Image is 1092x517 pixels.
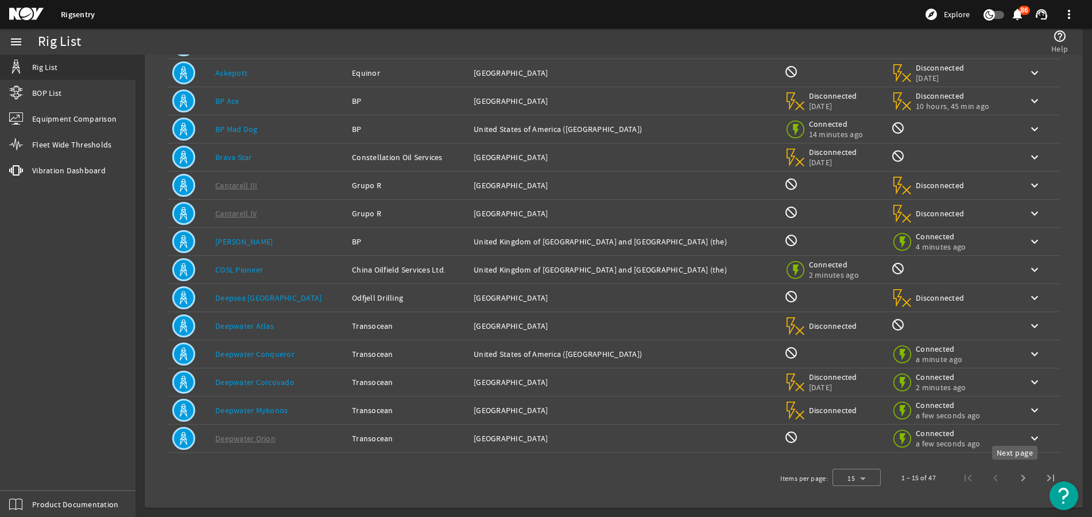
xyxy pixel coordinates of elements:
mat-icon: Rig Monitoring not available for this rig [891,318,905,332]
mat-icon: vibration [9,164,23,177]
button: 86 [1011,9,1023,21]
span: Explore [944,9,970,20]
div: United Kingdom of [GEOGRAPHIC_DATA] and [GEOGRAPHIC_DATA] (the) [474,236,775,247]
div: Transocean [352,320,464,332]
span: 2 minutes ago [916,382,966,392]
div: Constellation Oil Services [352,151,464,163]
a: Deepwater Corcovado [215,377,295,387]
span: Fleet Wide Thresholds [32,139,111,150]
mat-icon: keyboard_arrow_down [1028,178,1041,192]
span: 4 minutes ago [916,242,966,252]
div: BP [352,95,464,107]
span: Connected [916,372,966,382]
span: Disconnected [809,405,858,415]
span: Product Documentation [32,499,118,510]
a: Rigsentry [61,9,95,20]
div: [GEOGRAPHIC_DATA] [474,320,775,332]
div: 1 – 15 of 47 [901,472,936,484]
div: [GEOGRAPHIC_DATA] [474,95,775,107]
span: Disconnected [916,63,965,73]
mat-icon: BOP Monitoring not available for this rig [784,65,798,79]
div: United States of America ([GEOGRAPHIC_DATA]) [474,123,775,135]
mat-icon: BOP Monitoring not available for this rig [784,177,798,191]
div: Transocean [352,405,464,416]
span: Disconnected [809,91,858,101]
mat-icon: BOP Monitoring not available for this rig [784,205,798,219]
mat-icon: keyboard_arrow_down [1028,150,1041,164]
mat-icon: explore [924,7,938,21]
div: Grupo R [352,180,464,191]
div: Items per page: [780,473,828,484]
a: COSL Pioneer [215,265,263,275]
span: Disconnected [809,321,858,331]
span: Connected [916,400,980,410]
span: Disconnected [809,147,858,157]
mat-icon: help_outline [1053,29,1067,43]
a: Deepwater Orion [215,433,276,444]
a: Cantarell III [215,180,257,191]
mat-icon: keyboard_arrow_down [1028,235,1041,248]
mat-icon: Rig Monitoring not available for this rig [891,262,905,275]
span: 14 minutes ago [809,129,863,139]
div: United Kingdom of [GEOGRAPHIC_DATA] and [GEOGRAPHIC_DATA] (the) [474,264,775,275]
mat-icon: keyboard_arrow_down [1028,263,1041,277]
span: Connected [809,119,863,129]
span: Connected [916,231,966,242]
span: 10 hours, 45 min ago [916,101,989,111]
mat-icon: keyboard_arrow_down [1028,207,1041,220]
mat-icon: BOP Monitoring not available for this rig [784,234,798,247]
div: [GEOGRAPHIC_DATA] [474,180,775,191]
mat-icon: menu [9,35,23,49]
span: Disconnected [916,180,965,191]
mat-icon: BOP Monitoring not available for this rig [784,346,798,360]
span: Disconnected [916,208,965,219]
a: BP Ace [215,96,239,106]
div: Equinor [352,67,464,79]
span: BOP List [32,87,61,99]
div: United States of America ([GEOGRAPHIC_DATA]) [474,348,775,360]
span: a minute ago [916,354,965,364]
a: Deepwater Atlas [215,321,274,331]
a: BP Mad Dog [215,124,258,134]
mat-icon: keyboard_arrow_down [1028,94,1041,108]
a: Deepwater Mykonos [215,405,288,415]
mat-icon: keyboard_arrow_down [1028,347,1041,361]
span: [DATE] [809,157,858,168]
span: a few seconds ago [916,438,980,449]
a: Deepsea [GEOGRAPHIC_DATA] [215,293,322,303]
span: a few seconds ago [916,410,980,421]
mat-icon: keyboard_arrow_down [1028,432,1041,445]
span: [DATE] [809,101,858,111]
button: more_vert [1055,1,1083,28]
mat-icon: Rig Monitoring not available for this rig [891,149,905,163]
mat-icon: keyboard_arrow_down [1028,375,1041,389]
div: Rig List [38,36,81,48]
div: BP [352,236,464,247]
a: Brava Star [215,152,252,162]
mat-icon: BOP Monitoring not available for this rig [784,430,798,444]
span: Connected [916,428,980,438]
span: Disconnected [916,91,989,101]
a: [PERSON_NAME] [215,236,273,247]
button: Explore [920,5,974,24]
div: [GEOGRAPHIC_DATA] [474,151,775,163]
div: Transocean [352,376,464,388]
mat-icon: keyboard_arrow_down [1028,122,1041,136]
div: Transocean [352,433,464,444]
mat-icon: keyboard_arrow_down [1028,291,1041,305]
span: Connected [916,344,965,354]
span: Disconnected [809,372,858,382]
span: Help [1051,43,1068,55]
span: Rig List [32,61,57,73]
span: Vibration Dashboard [32,165,106,176]
div: [GEOGRAPHIC_DATA] [474,376,775,388]
span: [DATE] [809,382,858,392]
mat-icon: notifications [1010,7,1024,21]
mat-icon: keyboard_arrow_down [1028,66,1041,80]
button: Open Resource Center [1050,481,1078,510]
div: Grupo R [352,208,464,219]
mat-icon: support_agent [1035,7,1048,21]
mat-icon: BOP Monitoring not available for this rig [784,290,798,304]
div: BP [352,123,464,135]
span: [DATE] [916,73,965,83]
